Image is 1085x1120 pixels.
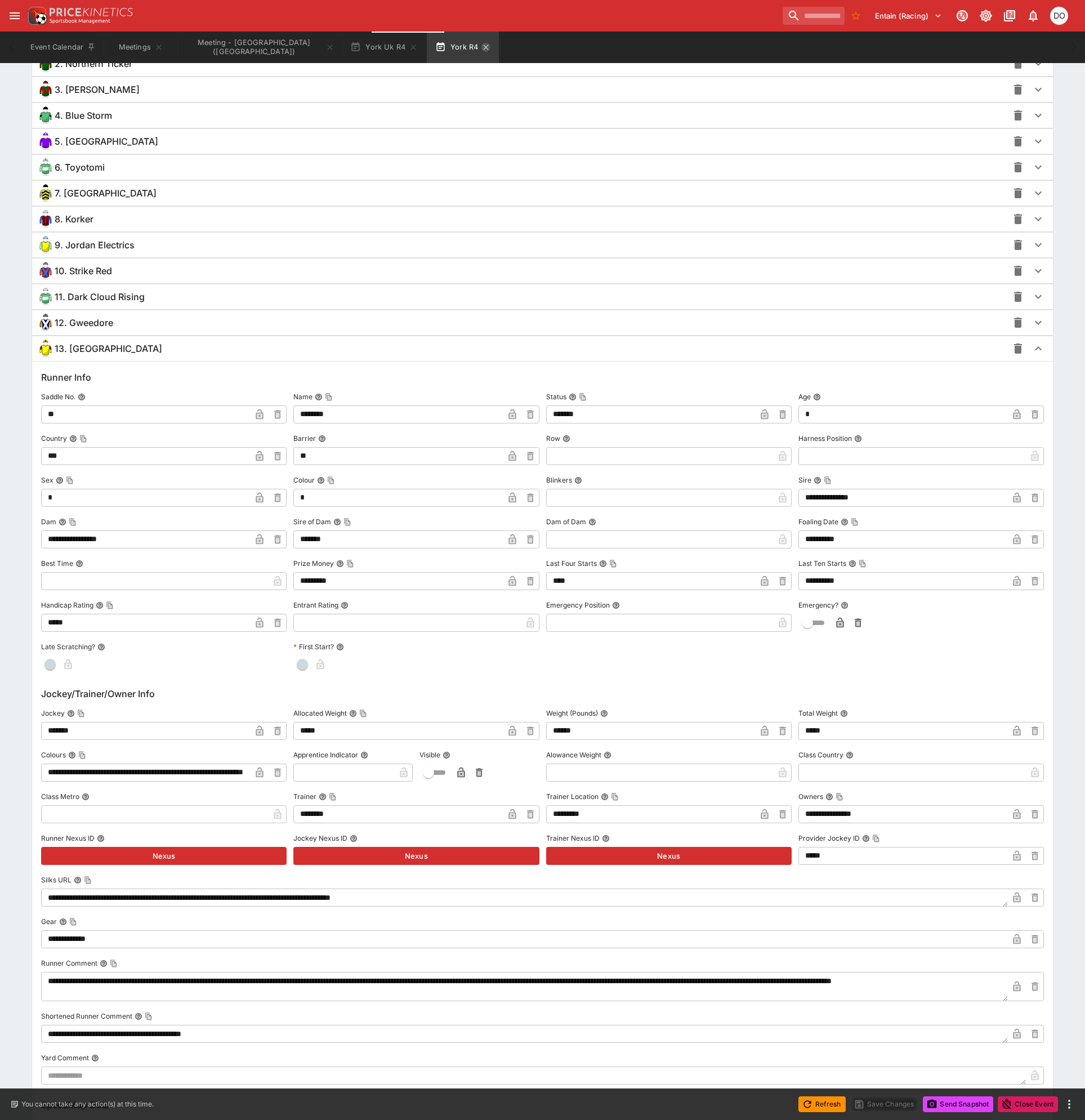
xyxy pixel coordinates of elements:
p: Dam of Dam [546,517,586,526]
img: toyotomi_64x64.png [37,158,55,176]
button: Row [562,435,570,443]
img: gleneagle-bay_64x64.png [37,132,55,150]
p: Colours [41,750,66,760]
span: 13. [GEOGRAPHIC_DATA] [55,343,162,355]
button: Copy To Clipboard [110,960,118,967]
div: Daniel Olerenshaw [1050,7,1068,25]
p: Trainer Nexus ID [546,833,600,843]
p: Handicap Rating [41,600,93,610]
button: Copy To Clipboard [872,835,880,842]
button: Foaling DateCopy To Clipboard [841,518,849,526]
button: Close Event [998,1096,1058,1112]
p: Age [798,392,811,401]
button: Daniel Olerenshaw [1047,3,1071,28]
span: 12. Gweedore [55,317,113,329]
span: 11. Dark Cloud Rising [55,291,145,303]
span: 9. Jordan Electrics [55,239,135,251]
img: dark-cloud-rising_64x64.png [37,288,55,306]
p: Last Ten Starts [798,559,846,568]
button: Emergency? [841,601,849,609]
button: Copy To Clipboard [145,1012,153,1020]
button: JockeyCopy To Clipboard [67,710,75,717]
button: No Bookmarks [847,7,865,25]
button: Meetings [105,32,177,63]
button: First Start? [336,643,344,651]
button: Saddle No. [78,393,86,401]
p: Silks URL [41,875,72,885]
span: 8. Korker [55,213,93,225]
span: 4. Blue Storm [55,110,112,122]
p: Emergency? [798,600,838,610]
img: blue-storm_64x64.png [37,106,55,124]
button: Allocated WeightCopy To Clipboard [349,710,357,717]
button: Copy To Clipboard [859,560,867,568]
p: Yard Comment [41,1053,89,1063]
p: Runner Nexus ID [41,833,95,843]
button: Dam of Dam [588,518,596,526]
button: Entrant Rating [341,601,349,609]
button: Prize MoneyCopy To Clipboard [336,560,344,568]
p: Runner Comment [41,958,97,968]
button: SexCopy To Clipboard [56,476,64,484]
p: Class Metro [41,792,79,801]
p: Shortened Runner Comment [41,1011,132,1021]
button: Copy To Clipboard [66,476,74,484]
p: Sex [41,475,53,485]
img: korker_64x64.png [37,210,55,228]
p: Row [546,434,560,443]
button: Class Metro [82,793,90,801]
p: Country [41,434,67,443]
p: Owners [798,792,823,801]
p: Jockey [41,708,65,718]
input: search [783,7,845,25]
p: Total Weight [798,708,838,718]
button: Copy To Clipboard [611,793,619,801]
button: open drawer [5,6,25,26]
p: Barrier [293,434,316,443]
button: Last Four StartsCopy To Clipboard [599,560,607,568]
button: ColourCopy To Clipboard [317,476,325,484]
button: OwnersCopy To Clipboard [825,793,833,801]
button: Refresh [798,1096,846,1112]
button: Copy To Clipboard [327,476,335,484]
button: Copy To Clipboard [343,518,351,526]
p: Sire [798,475,811,485]
p: Sire of Dam [293,517,331,526]
img: PriceKinetics Logo [25,5,47,27]
p: Harness Position [798,434,852,443]
button: ColoursCopy To Clipboard [68,751,76,759]
button: Nexus [546,847,792,865]
button: Copy To Clipboard [77,710,85,717]
button: Notifications [1023,6,1043,26]
button: Copy To Clipboard [84,876,92,884]
span: 5. [GEOGRAPHIC_DATA] [55,136,158,148]
button: Copy To Clipboard [78,751,86,759]
p: Colour [293,475,315,485]
p: Status [546,392,566,401]
button: DamCopy To Clipboard [59,518,66,526]
button: Select Tenant [868,7,949,25]
button: Total Weight [840,710,848,717]
button: Trainer Nexus ID [602,835,610,842]
p: Visible [419,750,440,760]
button: Late Scratching? [97,643,105,651]
span: 10. Strike Red [55,265,112,277]
button: Copy To Clipboard [79,435,87,443]
button: Copy To Clipboard [106,601,114,609]
img: PriceKinetics [50,8,133,16]
button: Copy To Clipboard [325,393,333,401]
img: gweedore_64x64.png [37,314,55,332]
button: Copy To Clipboard [69,918,77,926]
button: Copy To Clipboard [329,793,337,801]
button: York R4 [427,32,499,63]
button: Class Country [846,751,854,759]
p: First Start? [293,642,334,652]
p: Trainer Location [546,792,599,801]
button: Age [813,393,821,401]
img: jordan-electrics_64x64.png [37,236,55,254]
button: Shortened Runner CommentCopy To Clipboard [135,1012,142,1020]
button: Weight (Pounds) [600,710,608,717]
button: Toggle light/dark mode [976,6,996,26]
button: Silks URLCopy To Clipboard [74,876,82,884]
button: Runner Nexus ID [97,835,105,842]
